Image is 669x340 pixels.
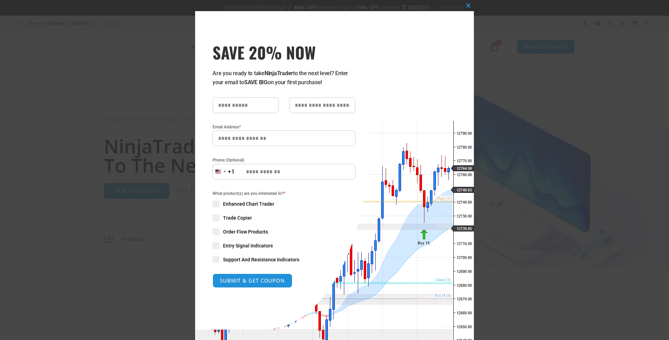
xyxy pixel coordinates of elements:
span: Entry Signal Indicators [223,242,273,249]
label: Support And Resistance Indicators [213,256,355,263]
label: Trade Copier [213,214,355,221]
strong: NinjaTrader [264,70,293,77]
label: Phone (Optional) [213,157,355,164]
label: Enhanced Chart Trader [213,200,355,207]
span: Support And Resistance Indicators [223,256,299,263]
button: SUBMIT & GET COUPON [213,274,292,288]
span: Enhanced Chart Trader [223,200,274,207]
label: Order Flow Products [213,228,355,235]
button: Selected country [213,164,235,180]
span: Order Flow Products [223,228,268,235]
label: Entry Signal Indicators [213,242,355,249]
label: Email Address [213,124,355,131]
span: What product(s) are you interested in? [213,190,355,197]
div: +1 [228,167,235,176]
strong: SAVE BIG [244,79,268,86]
p: Are you ready to take to the next level? Enter your email to on your first purchase! [213,69,355,87]
span: Trade Copier [223,214,252,221]
span: SAVE 20% NOW [213,42,355,62]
